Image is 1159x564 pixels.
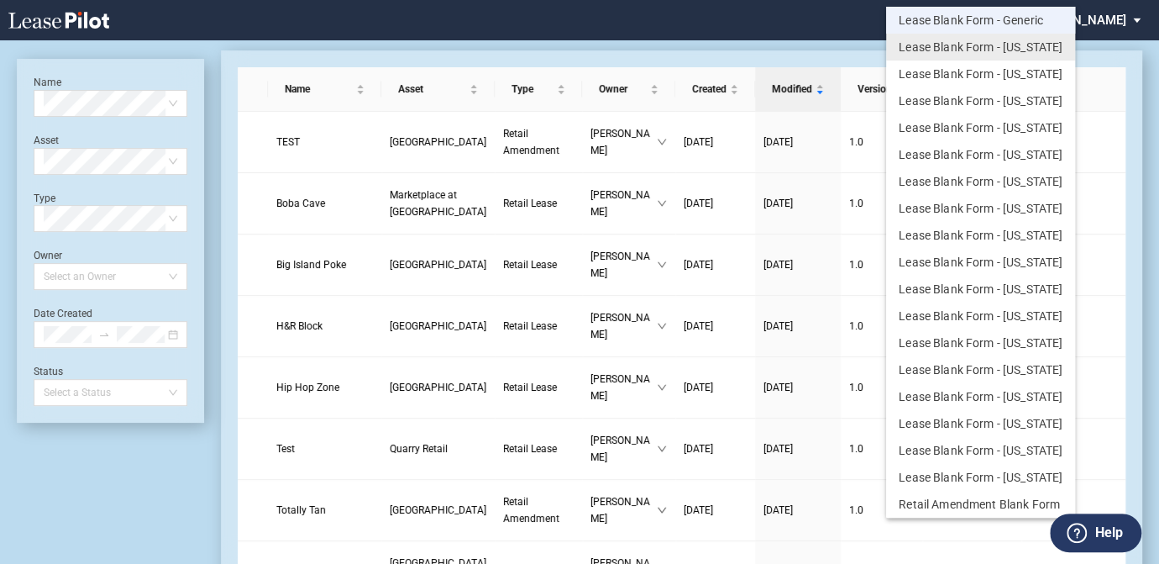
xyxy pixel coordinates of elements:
button: Lease Blank Form - Arizona [886,276,1075,303]
button: Lease Blank Form - Nevada [886,303,1075,329]
button: Lease Blank Form - Illinois [886,410,1075,437]
button: Lease Blank Form - Rhode Island [886,464,1075,491]
button: Lease Blank Form - Virginia [886,34,1075,61]
button: Lease Blank Form - Generic [886,7,1075,34]
button: Lease Blank Form - Maryland [886,437,1075,464]
button: Lease Blank Form - North Carolina [886,356,1075,383]
button: Lease Blank Form - Tennessee [886,383,1075,410]
label: Help [1094,522,1122,544]
button: Lease Blank Form - Pennsylvania [886,195,1075,222]
button: Lease Blank Form - Georgia [886,87,1075,114]
button: Lease Blank Form - California [886,61,1075,87]
button: Lease Blank Form - New York [886,114,1075,141]
button: Lease Blank Form - Washington [886,141,1075,168]
button: Lease Blank Form - Texas [886,222,1075,249]
button: Help [1050,514,1141,552]
button: Lease Blank Form - New Jersey [886,168,1075,195]
button: Lease Blank Form - Massachusetts [886,329,1075,356]
button: Retail Amendment Blank Form [886,491,1075,518]
button: Lease Blank Form - Florida [886,249,1075,276]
